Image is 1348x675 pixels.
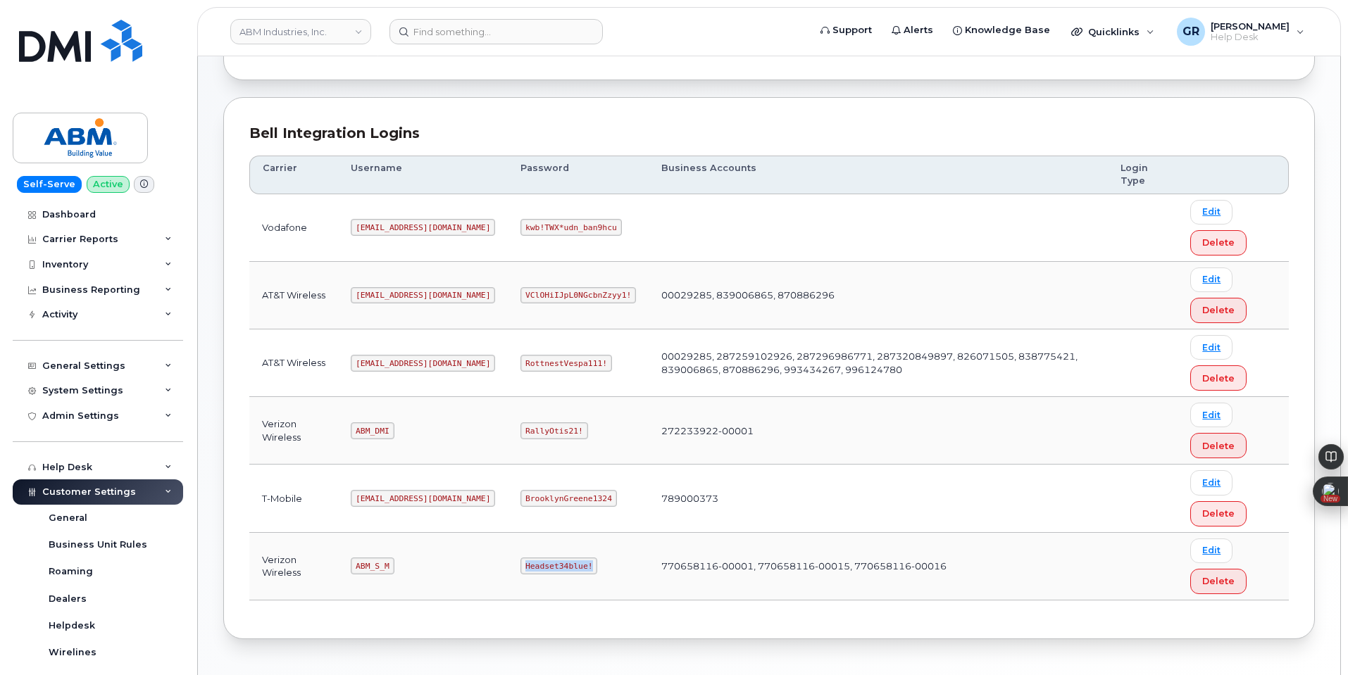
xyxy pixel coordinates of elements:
th: Password [508,156,649,194]
code: ABM_DMI [351,422,394,439]
span: GR [1182,23,1199,40]
code: Headset34blue! [520,557,597,574]
td: Verizon Wireless [249,533,338,600]
td: 789000373 [649,465,1108,532]
code: RottnestVespa111! [520,355,612,372]
span: Help Desk [1211,32,1290,43]
td: AT&T Wireless [249,262,338,329]
code: [EMAIL_ADDRESS][DOMAIN_NAME] [351,490,495,507]
button: Delete [1190,230,1247,256]
span: Support [832,23,872,37]
th: Carrier [249,156,338,194]
a: Edit [1190,538,1232,563]
a: Knowledge Base [943,16,1060,44]
span: Knowledge Base [965,23,1050,37]
td: 770658116-00001, 770658116-00015, 770658116-00016 [649,533,1108,600]
td: Vodafone [249,194,338,262]
a: Edit [1190,267,1232,292]
span: Delete [1202,439,1235,453]
code: [EMAIL_ADDRESS][DOMAIN_NAME] [351,287,495,304]
div: Gabriel Rains [1167,18,1314,46]
code: [EMAIL_ADDRESS][DOMAIN_NAME] [351,219,495,236]
button: Delete [1190,569,1247,594]
a: Edit [1190,200,1232,225]
span: Delete [1202,303,1235,317]
span: Quicklinks [1088,26,1140,37]
a: Support [811,16,882,44]
button: Delete [1190,433,1247,458]
span: Delete [1202,507,1235,520]
td: 272233922-00001 [649,397,1108,465]
a: Edit [1190,403,1232,427]
span: Delete [1202,236,1235,249]
div: Quicklinks [1061,18,1164,46]
code: [EMAIL_ADDRESS][DOMAIN_NAME] [351,355,495,372]
input: Find something... [389,19,603,44]
span: Alerts [904,23,933,37]
button: Delete [1190,501,1247,526]
button: Delete [1190,298,1247,323]
code: RallyOtis21! [520,422,587,439]
code: VClOHiIJpL0NGcbnZzyy1! [520,287,636,304]
td: AT&T Wireless [249,329,338,397]
th: Username [338,156,508,194]
code: kwb!TWX*udn_ban9hcu [520,219,621,236]
a: ABM Industries, Inc. [230,19,371,44]
code: ABM_S_M [351,557,394,574]
td: 00029285, 287259102926, 287296986771, 287320849897, 826071505, 838775421, 839006865, 870886296, 9... [649,329,1108,397]
th: Login Type [1108,156,1178,194]
span: Delete [1202,372,1235,385]
a: Edit [1190,335,1232,360]
a: Alerts [882,16,943,44]
div: Bell Integration Logins [249,123,1289,144]
span: Delete [1202,574,1235,588]
td: Verizon Wireless [249,397,338,465]
span: [PERSON_NAME] [1211,20,1290,32]
button: Delete [1190,365,1247,391]
th: Business Accounts [649,156,1108,194]
td: T-Mobile [249,465,338,532]
code: BrooklynGreene1324 [520,490,616,507]
a: Edit [1190,470,1232,495]
td: 00029285, 839006865, 870886296 [649,262,1108,329]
